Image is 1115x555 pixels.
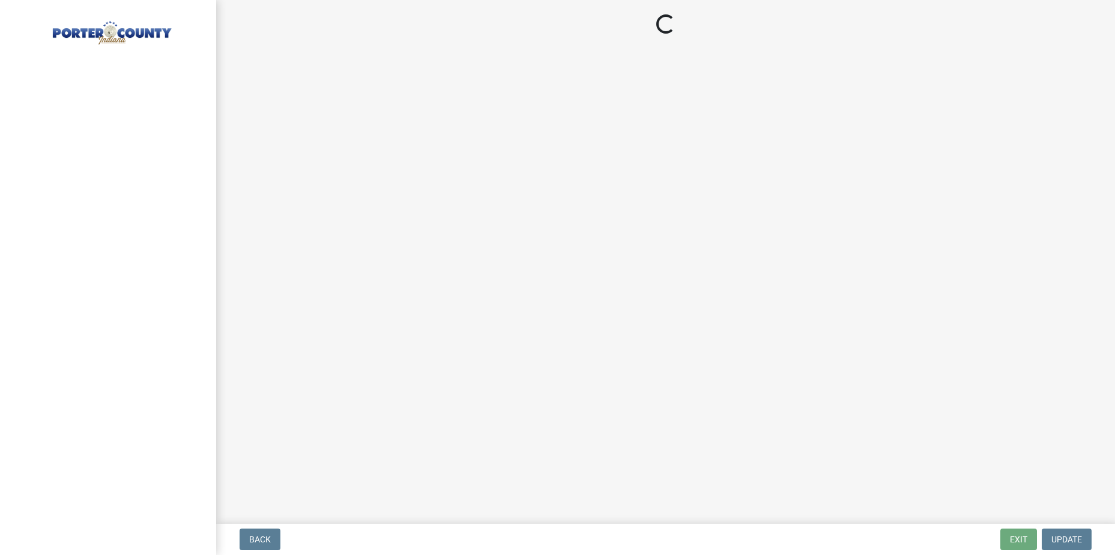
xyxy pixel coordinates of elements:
button: Exit [1000,529,1037,550]
span: Update [1051,535,1082,544]
button: Back [240,529,280,550]
span: Back [249,535,271,544]
img: Porter County, Indiana [24,13,197,46]
button: Update [1042,529,1092,550]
